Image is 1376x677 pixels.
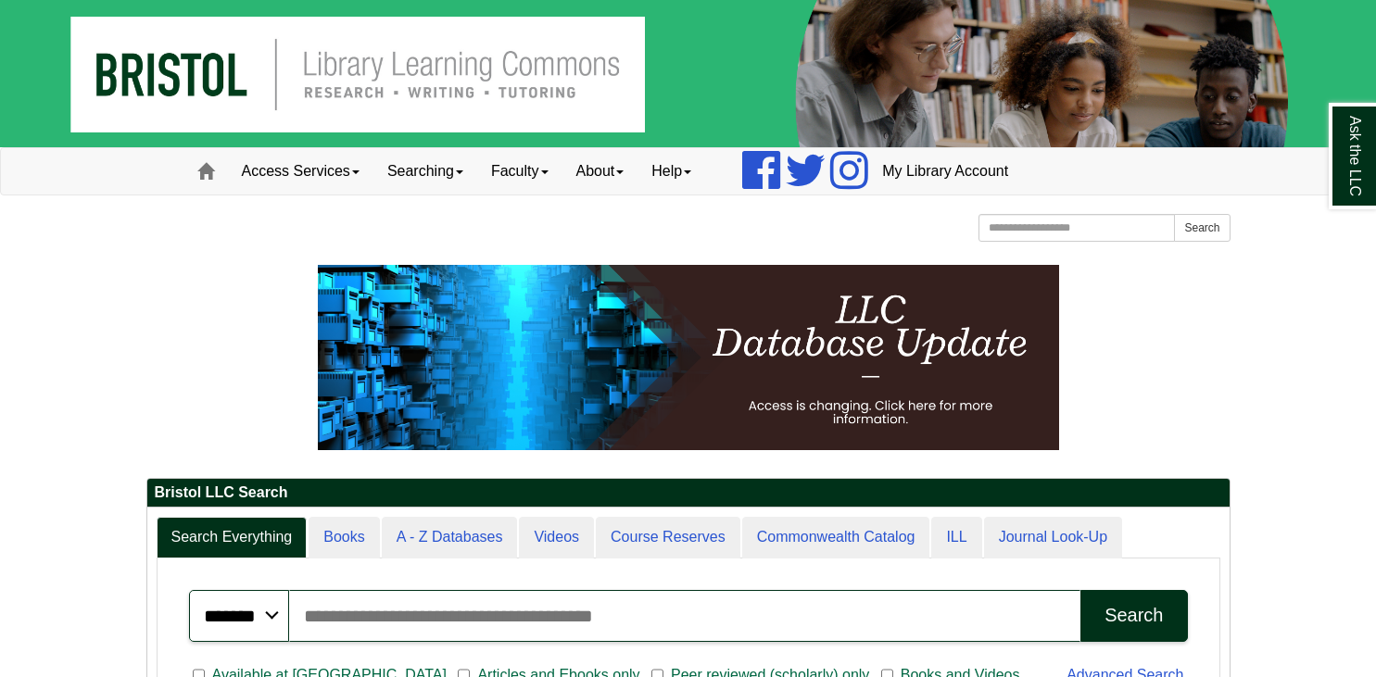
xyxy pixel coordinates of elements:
[596,517,740,558] a: Course Reserves
[147,479,1230,508] h2: Bristol LLC Search
[742,517,930,558] a: Commonwealth Catalog
[562,148,638,194] a: About
[309,517,379,558] a: Books
[382,517,518,558] a: A - Z Databases
[984,517,1122,558] a: Journal Look-Up
[868,148,1022,194] a: My Library Account
[519,517,594,558] a: Videos
[318,265,1059,450] img: HTML tutorial
[638,148,705,194] a: Help
[1174,214,1230,242] button: Search
[1080,590,1187,642] button: Search
[477,148,562,194] a: Faculty
[373,148,477,194] a: Searching
[228,148,373,194] a: Access Services
[931,517,981,558] a: ILL
[157,517,308,558] a: Search Everything
[1105,605,1163,626] div: Search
